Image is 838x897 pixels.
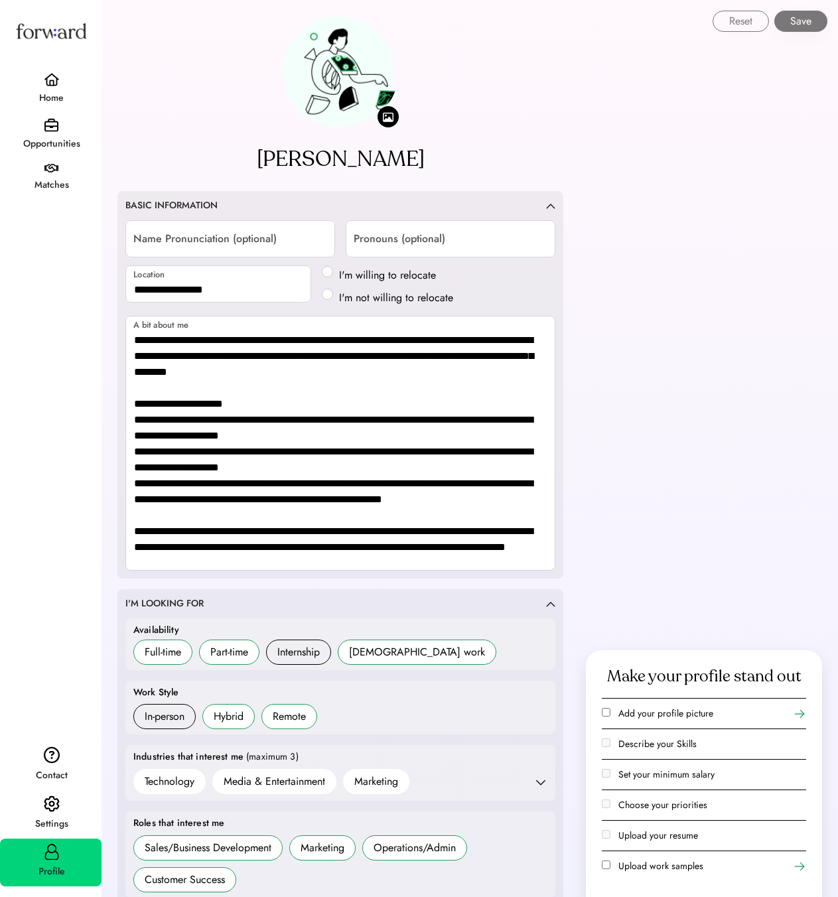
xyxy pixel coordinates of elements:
div: Contact [1,768,102,784]
div: Work Style [133,686,179,699]
button: Save [774,11,827,32]
img: Forward logo [13,11,89,51]
label: Describe your Skills [618,737,697,750]
label: I'm willing to relocate [335,267,457,283]
button: Reset [713,11,769,32]
div: [PERSON_NAME] [257,143,425,175]
label: Set your minimum salary [618,768,715,781]
div: Roles that interest me [133,817,224,830]
img: caret-up.svg [546,601,555,607]
div: BASIC INFORMATION [125,199,218,212]
div: Opportunities [1,136,102,152]
div: (maximum 3) [246,750,299,764]
img: caret-up.svg [546,203,555,209]
div: Media & Entertainment [224,774,325,790]
div: Technology [145,774,194,790]
div: Operations/Admin [374,840,456,856]
div: Home [1,90,102,106]
div: Industries that interest me [133,750,244,764]
div: Settings [1,816,102,832]
div: Hybrid [214,709,244,724]
div: [DEMOGRAPHIC_DATA] work [349,644,485,660]
img: contact.svg [44,746,60,764]
label: Upload work samples [618,859,703,872]
div: Customer Success [145,872,225,888]
div: Marketing [354,774,398,790]
div: Full-time [145,644,181,660]
label: I'm not willing to relocate [335,290,457,306]
div: Matches [1,177,102,193]
div: Part-time [210,644,248,660]
div: Sales/Business Development [145,840,271,856]
div: Internship [277,644,320,660]
img: preview-avatar.png [282,16,399,127]
img: briefcase.svg [44,118,58,132]
div: Make your profile stand out [607,666,802,687]
div: I'M LOOKING FOR [125,597,204,610]
div: Profile [1,864,102,880]
img: settings.svg [44,795,60,813]
label: Add your profile picture [618,707,713,720]
img: handshake.svg [44,164,58,173]
label: Upload your resume [618,829,698,842]
div: In-person [145,709,184,724]
div: Marketing [301,840,344,856]
img: home.svg [44,73,60,86]
div: Availability [133,624,179,637]
label: Choose your priorities [618,798,707,811]
div: Remote [273,709,306,724]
